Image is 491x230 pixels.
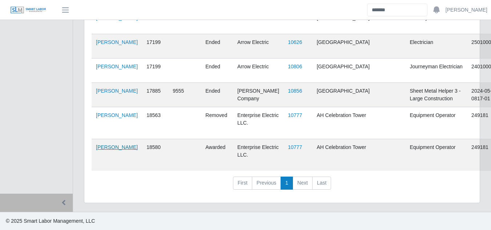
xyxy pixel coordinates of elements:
[6,218,95,224] span: © 2025 Smart Labor Management, LLC
[201,139,233,171] td: awarded
[201,83,233,107] td: ended
[288,144,302,150] a: 10777
[288,64,302,69] a: 10806
[367,4,427,16] input: Search
[233,58,283,83] td: Arrow Electric
[168,83,201,107] td: 9555
[312,107,405,139] td: AH Celebration Tower
[201,58,233,83] td: ended
[405,107,467,139] td: Equipment Operator
[142,107,168,139] td: 18563
[281,177,293,190] a: 1
[96,144,138,150] a: [PERSON_NAME]
[312,10,405,34] td: [GEOGRAPHIC_DATA]
[96,64,138,69] a: [PERSON_NAME]
[96,39,138,45] a: [PERSON_NAME]
[405,139,467,171] td: Equipment Operator
[142,58,168,83] td: 17199
[233,83,283,107] td: [PERSON_NAME] Company
[96,112,138,118] a: [PERSON_NAME]
[233,34,283,58] td: Arrow Electric
[142,83,168,107] td: 17885
[405,10,467,34] td: Journeyman Electrician
[96,88,138,94] a: [PERSON_NAME]
[312,58,405,83] td: [GEOGRAPHIC_DATA]
[201,34,233,58] td: ended
[233,139,283,171] td: Enterprise Electric LLC.
[288,112,302,118] a: 10777
[92,177,472,195] nav: pagination
[142,139,168,171] td: 18580
[233,107,283,139] td: Enterprise Electric LLC.
[201,107,233,139] td: removed
[233,10,283,34] td: Arrow Electric
[405,58,467,83] td: Journeyman Electrician
[288,39,302,45] a: 10626
[405,34,467,58] td: Electrician
[405,83,467,107] td: Sheet Metal Helper 3 - Large Construction
[312,83,405,107] td: [GEOGRAPHIC_DATA]
[142,34,168,58] td: 17199
[142,10,168,34] td: 17199
[10,6,47,14] img: SLM Logo
[201,10,233,34] td: ended
[288,88,302,94] a: 10856
[312,34,405,58] td: [GEOGRAPHIC_DATA]
[312,139,405,171] td: AH Celebration Tower
[446,6,487,14] a: [PERSON_NAME]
